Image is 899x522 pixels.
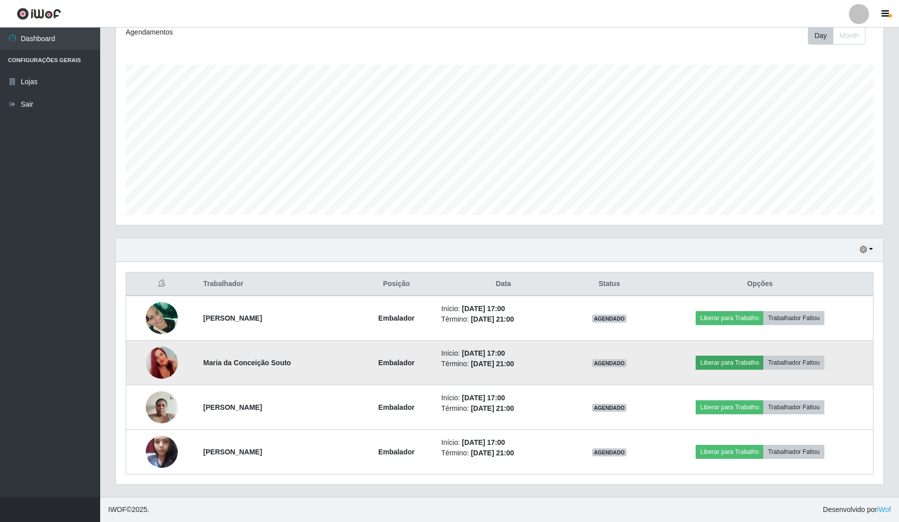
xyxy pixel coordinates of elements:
[808,27,865,45] div: First group
[833,27,865,45] button: Month
[471,404,514,412] time: [DATE] 21:00
[571,273,647,296] th: Status
[462,349,505,357] time: [DATE] 17:00
[146,386,178,428] img: 1731584937097.jpeg
[203,359,291,367] strong: Maria da Conceição Souto
[592,404,627,412] span: AGENDADO
[126,27,429,38] div: Agendamentos
[462,394,505,402] time: [DATE] 17:00
[441,314,565,325] li: Término:
[763,445,824,459] button: Trabalhador Faltou
[17,8,61,20] img: CoreUI Logo
[441,393,565,403] li: Início:
[462,305,505,313] time: [DATE] 17:00
[441,348,565,359] li: Início:
[763,356,824,370] button: Trabalhador Faltou
[146,430,178,473] img: 1737943113754.jpeg
[592,315,627,323] span: AGENDADO
[441,437,565,448] li: Início:
[471,360,514,368] time: [DATE] 21:00
[592,448,627,456] span: AGENDADO
[763,400,824,414] button: Trabalhador Faltou
[378,359,414,367] strong: Embalador
[696,445,763,459] button: Liberar para Trabalho
[203,448,262,456] strong: [PERSON_NAME]
[763,311,824,325] button: Trabalhador Faltou
[441,448,565,458] li: Término:
[696,311,763,325] button: Liberar para Trabalho
[146,334,178,391] img: 1746815738665.jpeg
[378,403,414,411] strong: Embalador
[471,315,514,323] time: [DATE] 21:00
[203,314,262,322] strong: [PERSON_NAME]
[592,359,627,367] span: AGENDADO
[471,449,514,457] time: [DATE] 21:00
[378,448,414,456] strong: Embalador
[823,504,891,515] span: Desenvolvido por
[808,27,873,45] div: Toolbar with button groups
[696,400,763,414] button: Liberar para Trabalho
[378,314,414,322] strong: Embalador
[877,505,891,513] a: iWof
[108,505,127,513] span: IWOF
[696,356,763,370] button: Liberar para Trabalho
[462,438,505,446] time: [DATE] 17:00
[358,273,435,296] th: Posição
[808,27,833,45] button: Day
[197,273,358,296] th: Trabalhador
[146,297,178,339] img: 1704083137947.jpeg
[441,304,565,314] li: Início:
[441,403,565,414] li: Término:
[435,273,571,296] th: Data
[441,359,565,369] li: Término:
[203,403,262,411] strong: [PERSON_NAME]
[647,273,873,296] th: Opções
[108,504,149,515] span: © 2025 .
